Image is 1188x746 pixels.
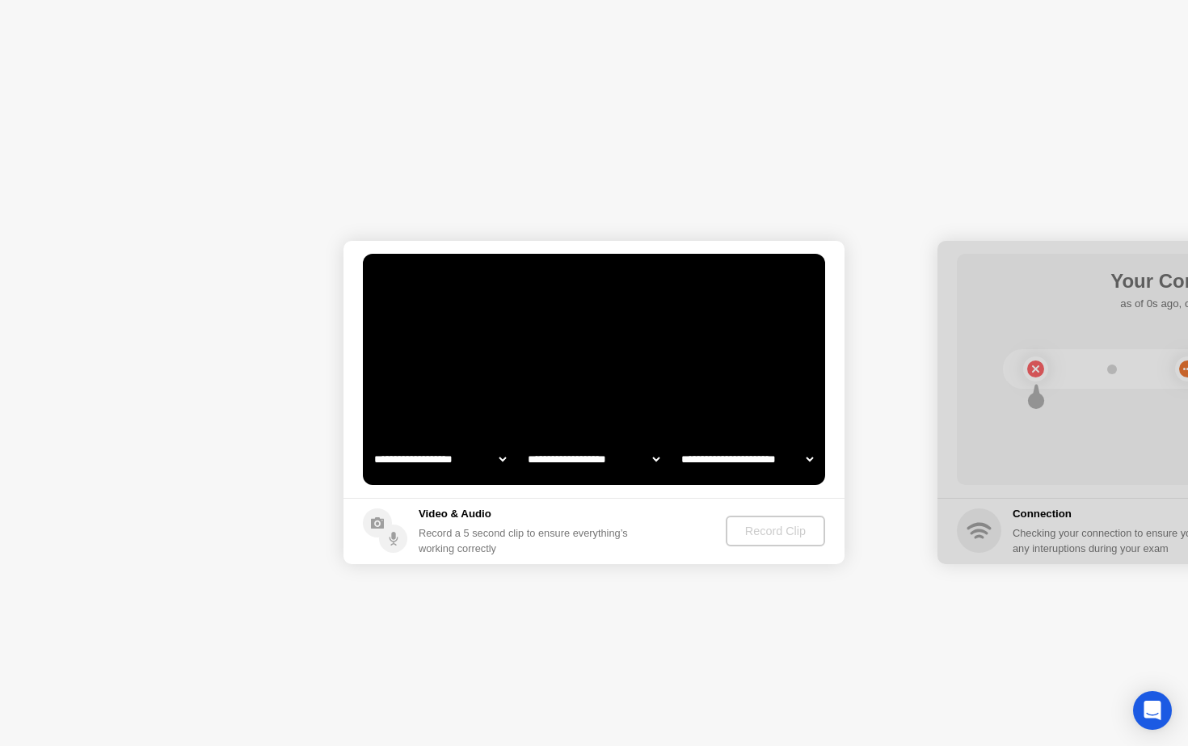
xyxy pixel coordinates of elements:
select: Available speakers [524,443,663,475]
h5: Video & Audio [419,506,634,522]
select: Available microphones [678,443,816,475]
button: Record Clip [726,516,825,546]
select: Available cameras [371,443,509,475]
div: Record a 5 second clip to ensure everything’s working correctly [419,525,634,556]
div: Open Intercom Messenger [1133,691,1172,730]
div: Record Clip [732,525,819,537]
